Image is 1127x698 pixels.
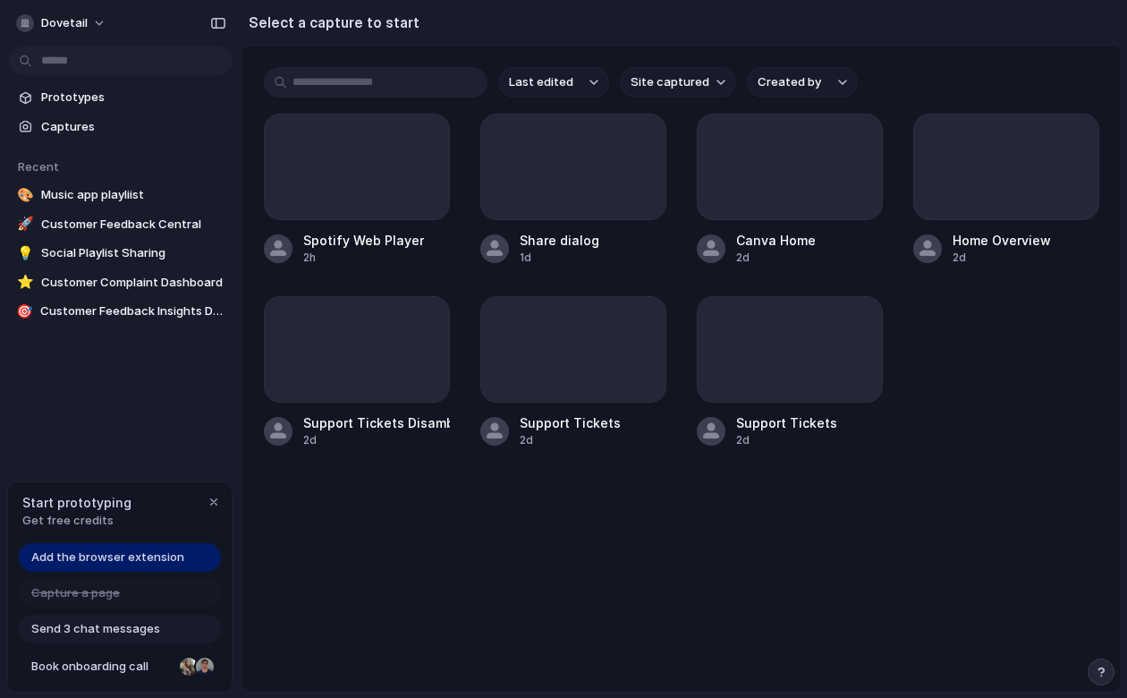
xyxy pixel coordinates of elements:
[31,620,160,638] span: Send 3 chat messages
[31,549,184,566] span: Add the browser extension
[9,211,233,238] a: 🚀Customer Feedback Central
[241,12,419,33] h2: Select a capture to start
[520,413,621,432] div: Support Tickets
[31,658,173,676] span: Book onboarding call
[620,67,736,98] button: Site captured
[19,652,221,681] a: Book onboarding call
[41,89,225,106] span: Prototypes
[509,73,573,91] span: Last edited
[41,244,225,262] span: Social Playlist Sharing
[520,250,599,266] div: 1d
[9,240,233,267] a: 💡Social Playlist Sharing
[953,250,1051,266] div: 2d
[9,114,233,140] a: Captures
[9,9,115,38] button: dovetail
[736,432,837,448] div: 2d
[303,432,450,448] div: 2d
[16,274,34,292] div: ⭐
[736,413,837,432] div: Support Tickets
[16,186,34,204] div: 🎨
[16,216,34,234] div: 🚀
[303,250,424,266] div: 2h
[498,67,609,98] button: Last edited
[736,231,816,250] div: Canva Home
[41,274,225,292] span: Customer Complaint Dashboard
[178,656,199,677] div: Nicole Kubica
[953,231,1051,250] div: Home Overview
[758,73,821,91] span: Created by
[9,269,233,296] a: ⭐Customer Complaint Dashboard
[41,118,225,136] span: Captures
[520,231,599,250] div: Share dialog
[9,182,233,209] a: 🎨Music app playliist
[736,250,816,266] div: 2d
[9,84,233,111] a: Prototypes
[631,73,709,91] span: Site captured
[9,298,233,325] a: 🎯Customer Feedback Insights Dashboard
[303,413,450,432] div: Support Tickets Disambiguation
[22,493,131,512] span: Start prototyping
[520,432,621,448] div: 2d
[194,656,216,677] div: Christian Iacullo
[41,14,88,32] span: dovetail
[22,512,131,530] span: Get free credits
[16,244,34,262] div: 💡
[747,67,858,98] button: Created by
[41,186,225,204] span: Music app playliist
[31,584,120,602] span: Capture a page
[40,302,225,320] span: Customer Feedback Insights Dashboard
[41,216,225,234] span: Customer Feedback Central
[16,302,33,320] div: 🎯
[303,231,424,250] div: Spotify Web Player
[18,159,59,174] span: Recent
